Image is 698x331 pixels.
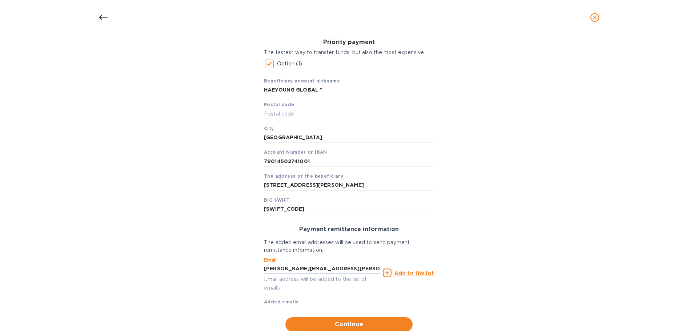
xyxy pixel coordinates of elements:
h3: Priority payment [264,39,434,46]
p: The added email addresses will be used to send payment remittance information. [264,239,434,254]
label: Email [264,258,277,262]
p: Option (1) [277,60,302,68]
p: Email address will be added to the list of emails [264,275,380,292]
input: Enter email [264,263,380,274]
input: City [264,132,434,143]
b: The address of the beneficiary [264,173,343,179]
p: The fastest way to transfer funds, but also the most expensive [264,49,434,56]
h3: Payment remittance information [264,226,434,233]
b: Added emails [264,299,299,304]
input: Account Number or IBAN [264,156,434,167]
b: BIC SWIFT [264,197,290,203]
span: Continue [291,320,407,329]
input: Postal code [264,108,434,119]
b: Postal code [264,102,294,107]
button: close [586,9,603,26]
b: City [264,126,274,131]
input: Beneficiary account nickname [264,85,434,96]
input: BIC SWIFT [264,203,434,214]
b: Account Number or IBAN [264,149,327,155]
b: Beneficiary account nickname [264,78,340,84]
u: Add to the list [394,270,434,276]
input: The address of the beneficiary [264,180,434,191]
